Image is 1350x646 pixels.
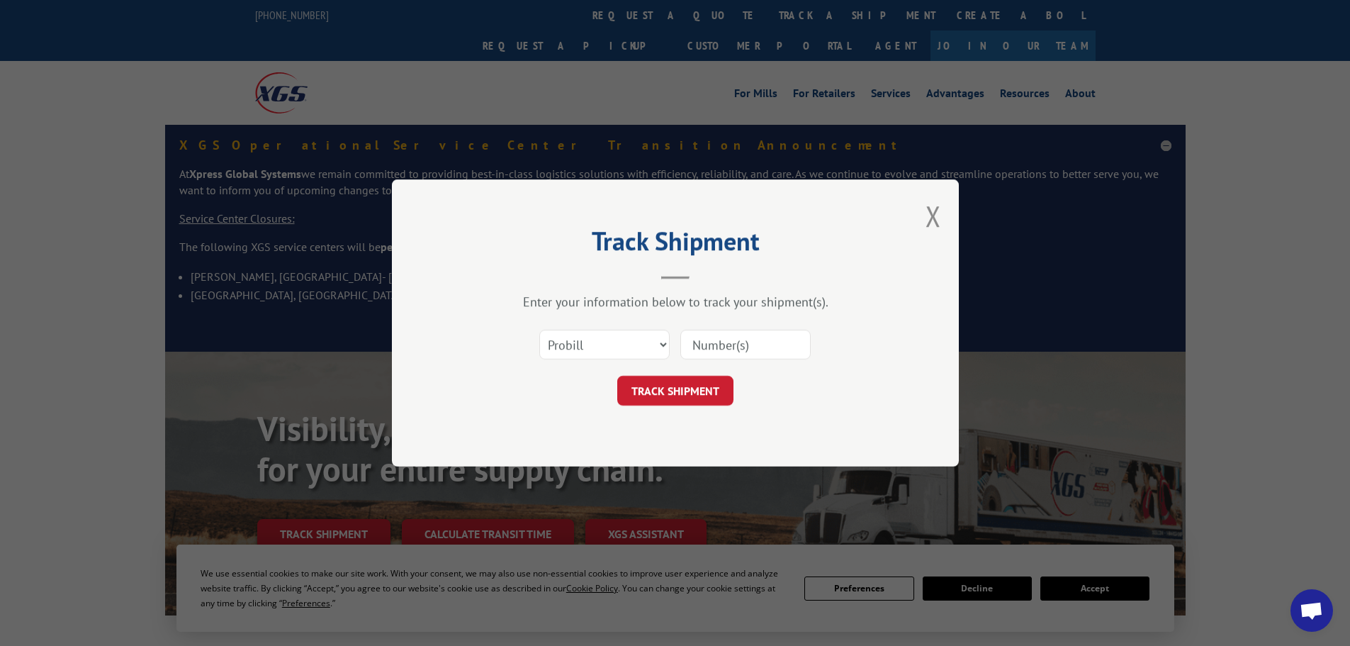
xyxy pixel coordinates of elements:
button: TRACK SHIPMENT [617,376,733,406]
input: Number(s) [680,330,811,360]
h2: Track Shipment [463,231,888,258]
div: Enter your information below to track your shipment(s). [463,294,888,310]
a: Open chat [1290,589,1333,632]
button: Close modal [926,197,941,235]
